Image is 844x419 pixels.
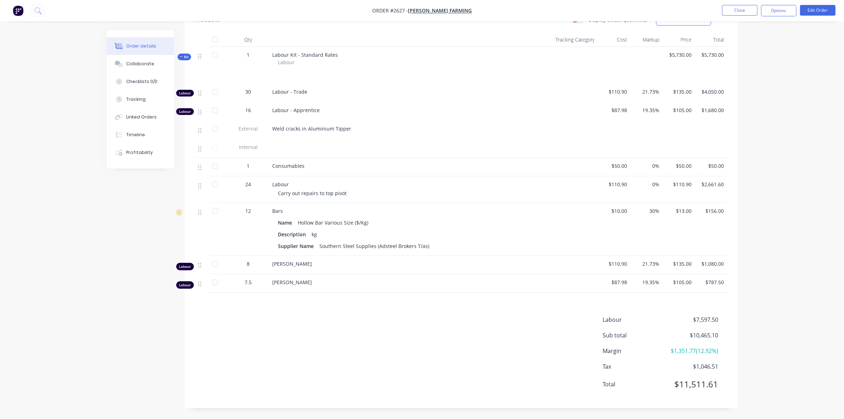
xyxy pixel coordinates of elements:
[295,217,371,228] div: Hollow Bar Various Size ($/Kg)
[600,279,627,286] span: $87.98
[665,51,692,59] span: $5,730.00
[246,181,251,188] span: 24
[697,162,724,170] span: $50.00
[603,331,666,340] span: Sub total
[126,43,156,49] div: Order details
[107,90,174,108] button: Tracking
[180,54,189,60] span: Kit
[800,5,835,16] button: Edit Order
[600,260,627,268] span: $110.90
[107,73,174,90] button: Checklists 0/0
[665,162,692,170] span: $50.00
[278,190,347,197] span: Carry out repairs to top pivot
[126,132,145,138] div: Timeline
[126,96,146,103] div: Tracking
[245,279,252,286] span: 7.5
[665,207,692,215] span: $13.00
[600,181,627,188] span: $110.90
[309,229,320,239] div: kg
[246,88,251,95] span: 30
[408,7,472,14] a: [PERSON_NAME] Farming
[247,260,250,268] span: 8
[107,55,174,73] button: Collaborate
[598,33,630,47] div: Cost
[665,181,692,188] span: $110.90
[273,279,312,286] span: [PERSON_NAME]
[126,61,154,67] div: Collaborate
[317,241,432,251] div: Southern Steel Supplies (Adsteel Brokers T/as)
[633,162,659,170] span: 0%
[107,144,174,161] button: Profitability
[697,51,724,59] span: $5,730.00
[372,7,408,14] span: Order #2627 -
[278,229,309,239] div: Description
[630,33,662,47] div: Markup
[665,88,692,95] span: $135.00
[600,162,627,170] span: $50.00
[273,88,308,95] span: Labour - Trade
[603,347,666,355] span: Margin
[665,260,692,268] span: $135.00
[600,106,627,114] span: $87.98
[665,106,692,114] span: $105.00
[273,162,305,169] span: Consumables
[230,143,267,151] span: Internal
[666,362,718,371] span: $1,046.51
[176,263,194,270] div: Labour
[126,149,153,156] div: Profitability
[273,51,338,58] span: Labour Kit - Standard Rates
[666,331,718,340] span: $10,465.10
[694,33,727,47] div: Total
[603,362,666,371] span: Tax
[126,114,157,120] div: Linked Orders
[662,33,694,47] div: Price
[278,217,295,228] div: Name
[107,37,174,55] button: Order details
[603,315,666,324] span: Labour
[278,241,317,251] div: Supplier Name
[273,181,289,188] span: Labour
[176,108,194,115] div: Labour
[273,208,283,214] span: Bars
[666,347,718,355] span: $1,351.77 ( 12.92 %)
[246,207,251,215] span: 12
[633,181,659,188] span: 0%
[107,108,174,126] button: Linked Orders
[697,106,724,114] span: $1,680.00
[247,162,250,170] span: 1
[633,207,659,215] span: 30%
[697,88,724,95] span: $4,050.00
[273,125,352,132] span: Weld cracks in Aluminium Tipper
[107,126,174,144] button: Timeline
[247,51,250,59] span: 1
[697,207,724,215] span: $156.00
[697,279,724,286] span: $787.50
[633,279,659,286] span: 19.35%
[176,90,194,97] div: Labour
[518,33,598,47] div: Tracking Category
[761,5,797,16] button: Options
[176,281,194,289] div: Labour
[278,59,295,66] span: Labour
[633,260,659,268] span: 21.73%
[633,88,659,95] span: 21.73%
[246,106,251,114] span: 16
[633,106,659,114] span: 19.35%
[227,33,270,47] div: Qty
[697,260,724,268] span: $1,080.00
[603,380,666,388] span: Total
[600,207,627,215] span: $10.00
[273,260,312,267] span: [PERSON_NAME]
[273,107,320,114] span: Labour - Apprentice
[722,5,758,16] button: Close
[600,88,627,95] span: $110.90
[666,315,718,324] span: $7,597.50
[126,78,157,85] div: Checklists 0/0
[697,181,724,188] span: $2,661.60
[230,125,267,132] span: External
[178,54,191,60] div: Kit
[666,378,718,391] span: $11,511.61
[665,279,692,286] span: $105.00
[13,5,23,16] img: Factory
